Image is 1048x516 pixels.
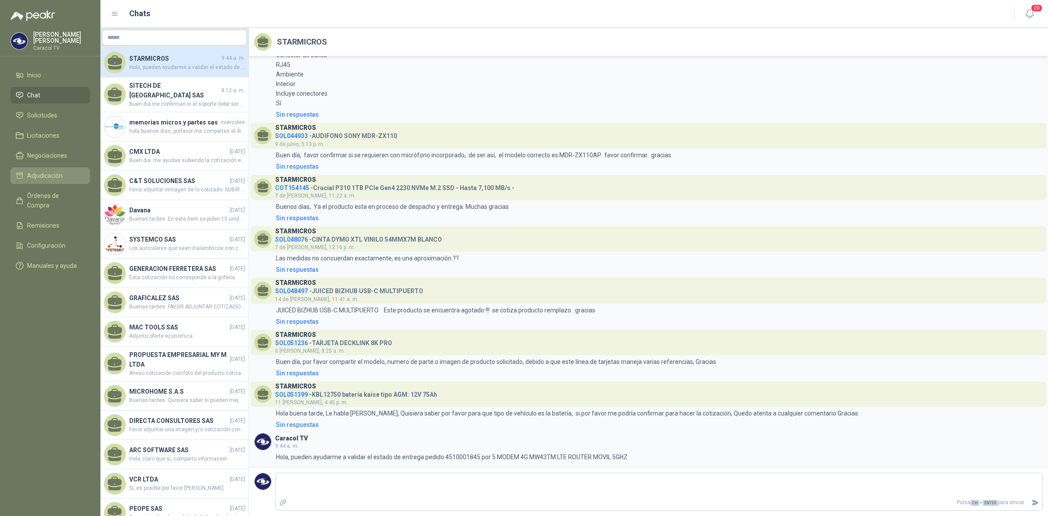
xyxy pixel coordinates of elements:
[129,63,245,72] span: Hola, pueden ayudarme a validar el estado de entrega pedido 4510001845 por 5 MODEM 4G MW43TM LTE ...
[230,265,245,273] span: [DATE]
[100,440,248,469] a: ARC SOFTWARE SAS[DATE]Hola; claro que si, comparto informacion
[129,215,245,223] span: Buenas tardes. En este ítem se piden 10 unidades, combinadas y/o alternativa para entregar las 10...
[100,346,248,381] a: PROPUESTA EMPRESARIAL MY M LTDA[DATE]Anexo cotización con foto del producto cotizado
[104,204,125,225] img: Company Logo
[100,171,248,200] a: C&T SOLUCIONES SAS[DATE]Favor adjuntar inmagen de lo cotizado. SUBIR COTIZACION EN SU FORMATO
[129,332,245,340] span: Adjunto oferta economica
[274,265,1043,274] a: Sin respuestas
[277,36,327,48] h2: STARMICROS
[230,355,245,364] span: [DATE]
[129,118,219,127] h4: memorias micros y partes sas
[27,111,57,120] span: Solicitudes
[274,317,1043,326] a: Sin respuestas
[275,234,442,242] h4: - CINTA DYMO XTL VINILO 54MMX7M BLANCO
[255,433,271,450] img: Company Logo
[276,110,319,119] div: Sin respuestas
[10,107,90,124] a: Solicitudes
[275,130,397,139] h4: - AUDIFONO SONY MDR-ZX110
[129,369,245,377] span: Anexo cotización con foto del producto cotizado
[274,213,1043,223] a: Sin respuestas
[276,213,319,223] div: Sin respuestas
[129,235,228,244] h4: SYSTEMCO SAS
[275,287,308,294] span: SOL048497
[129,274,245,282] span: Esta cotización no corresponde a la grifería
[100,229,248,259] a: Company LogoSYSTEMCO SAS[DATE]Los auriculares que sean inalambricos con conexión a Bluetooth
[129,7,150,20] h1: Chats
[129,293,228,303] h4: GRAFICALEZ SAS
[274,162,1043,171] a: Sin respuestas
[276,253,459,263] p: Las medidas no concuerdan exactamente, es una aproximación ??
[10,187,90,214] a: Órdenes de Compra
[230,388,245,396] span: [DATE]
[275,339,308,346] span: SOL051236
[129,127,245,135] span: hola buenos dias, porfavor me compartes el diseño . quedo super atenta
[129,100,245,108] span: Buen dia me confirman si el soporte debe ser marca Dairu o podemos cotizar las que tengamos dispo...
[275,389,437,397] h4: - KBL12750 batería kaise tipo AGM: 12V 75Ah
[104,233,125,254] img: Company Logo
[275,337,392,346] h4: - TARJETA DECKLINK 8K PRO
[129,445,228,455] h4: ARC SOFTWARE SAS
[221,118,245,127] span: miércoles
[275,182,514,190] h4: - Crucial P310 1TB PCIe Gen4 2230 NVMe M.2 SSD - Hasta 7,100 MB/s -
[27,90,40,100] span: Chat
[1028,495,1042,510] button: Enviar
[27,191,82,210] span: Órdenes de Compra
[100,200,248,229] a: Company LogoDavana[DATE]Buenas tardes. En este ítem se piden 10 unidades, combinadas y/o alternat...
[10,10,55,21] img: Logo peakr
[275,132,308,139] span: SOL044933
[275,436,308,441] h3: Caracol TV
[100,411,248,440] a: DIRECTA CONSULTORES SAS[DATE]Favor adjuntar una imagen y/o cotización con características
[275,285,423,294] h4: - JUICED BIZHUB USB-C MULTIPUERTO
[275,296,359,302] span: 14 de [PERSON_NAME], 11:41 a. m.
[1022,6,1038,22] button: 20
[100,381,248,411] a: MICROHOME S.A.S[DATE]Buenas tardes. Quisiera saber si pueden mejorar el precio de esta oferta? [P...
[275,399,348,405] span: 11 [PERSON_NAME], 4:45 p. m.
[129,147,228,156] h4: CMX LTDA
[275,281,316,285] h3: STARMICROS
[274,420,1043,429] a: Sin respuestas
[129,303,245,311] span: Buenas tardes. FAVOR ADJUNTAR COTIZACION EN SU FORMATO
[221,87,245,95] span: 8:12 a. m.
[274,368,1043,378] a: Sin respuestas
[100,259,248,288] a: GENERACION FERRETERA SAS[DATE]Esta cotización no corresponde a la grifería
[100,48,248,77] a: STARMICROS9:44 a. m.Hola, pueden ayudarme a validar el estado de entrega pedido 4510001845 por 5 ...
[275,184,309,191] span: COT154145
[275,384,316,389] h3: STARMICROS
[129,205,228,215] h4: Davana
[27,131,59,140] span: Licitaciones
[230,148,245,156] span: [DATE]
[276,409,858,418] p: Hola buena tarde, Le habla [PERSON_NAME], Quisiera saber por favor para que tipo de vehículo es l...
[100,317,248,346] a: MAC TOOLS SAS[DATE]Adjunto oferta economica
[275,244,355,250] span: 7 de [PERSON_NAME], 12:16 p. m.
[129,416,228,426] h4: DIRECTA CONSULTORES SAS
[275,391,308,398] span: SOL051399
[275,236,308,243] span: SOL048076
[129,484,245,492] span: Si, es posible por favor [PERSON_NAME]
[27,171,62,180] span: Adjudicación
[104,116,125,137] img: Company Logo
[230,446,245,454] span: [DATE]
[33,31,90,44] p: [PERSON_NAME] [PERSON_NAME]
[129,244,245,253] span: Los auriculares que sean inalambricos con conexión a Bluetooth
[27,70,41,80] span: Inicio
[275,443,299,449] span: 9:44 a. m.
[276,150,672,160] p: Buen día, favor confirmar si se requieren con micrófono incorporado, de ser así, el modelo correc...
[129,81,220,100] h4: SITECH DE [GEOGRAPHIC_DATA] SAS
[276,265,319,274] div: Sin respuestas
[11,33,28,49] img: Company Logo
[129,387,228,396] h4: MICROHOME S.A.S
[10,257,90,274] a: Manuales y ayuda
[129,474,228,484] h4: VCR LTDA
[221,54,245,62] span: 9:44 a. m.
[10,217,90,234] a: Remisiones
[33,45,90,51] p: Caracol TV
[100,288,248,317] a: GRAFICALEZ SAS[DATE]Buenas tardes. FAVOR ADJUNTAR COTIZACION EN SU FORMATO
[275,332,316,337] h3: STARMICROS
[129,426,245,434] span: Favor adjuntar una imagen y/o cotización con características
[276,202,509,211] p: Buenos dias, Ya el producto esta en proceso de despacho y entrega. Muchas gracias
[982,500,998,506] span: ENTER
[275,193,355,199] span: 7 de [PERSON_NAME], 11:22 a. m.
[275,125,316,130] h3: STARMICROS
[27,221,59,230] span: Remisiones
[276,357,716,367] p: Buen día, por favor compartir el modelo, numero de parte o imagen de producto solicitado, debido ...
